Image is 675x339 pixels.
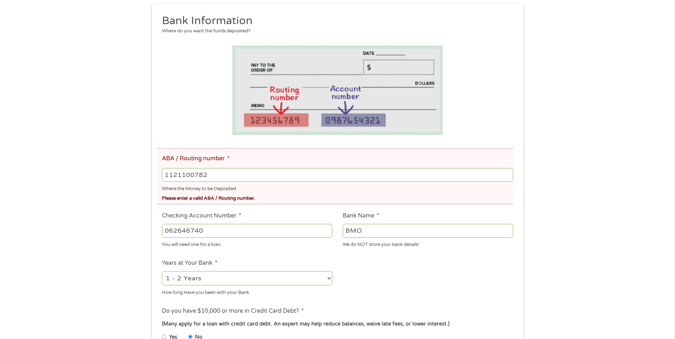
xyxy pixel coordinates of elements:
[162,307,304,315] label: Do you have $10,000 or more in Credit Card Debt?
[162,320,513,328] div: (Many apply for a loan with credit card debt. An expert may help reduce balances, waive late fees...
[162,14,508,28] h2: Bank Information
[162,28,508,35] div: Where do you want the funds deposited?
[162,155,230,162] label: ABA / Routing number
[343,212,379,220] label: Bank Name
[162,287,332,296] div: How long Have you been with your Bank
[162,183,513,193] div: Where the Money to be Deposited
[232,45,443,135] img: Routing number location
[162,168,513,182] input: 263177916
[162,224,332,237] input: 345634636
[343,239,513,248] div: We do NOT store your bank details!
[162,212,241,220] label: Checking Account Number
[162,193,513,202] div: Please enter a valid ABA / Routing number.
[162,239,332,248] div: You will need one for a loan.
[162,259,217,267] label: Years at Your Bank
